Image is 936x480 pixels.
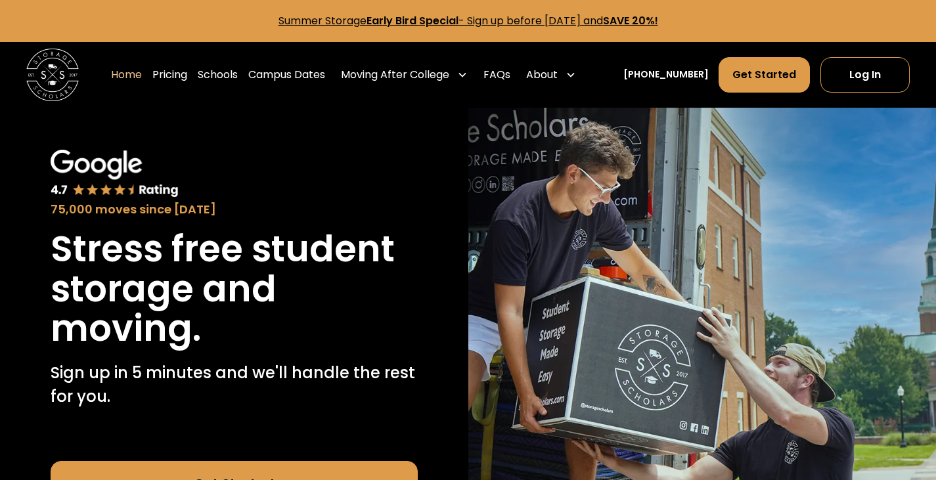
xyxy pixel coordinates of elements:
a: Log In [820,57,910,93]
img: Google 4.7 star rating [51,150,179,199]
a: FAQs [483,56,510,93]
div: About [526,67,558,83]
p: Sign up in 5 minutes and we'll handle the rest for you. [51,361,418,408]
div: Moving After College [336,56,473,93]
strong: SAVE 20%! [603,13,658,28]
div: Moving After College [341,67,449,83]
a: Get Started [719,57,810,93]
div: 75,000 moves since [DATE] [51,201,418,219]
a: Schools [198,56,238,93]
strong: Early Bird Special [367,13,458,28]
div: About [521,56,581,93]
h1: Stress free student storage and moving. [51,229,418,348]
a: Summer StorageEarly Bird Special- Sign up before [DATE] andSAVE 20%! [279,13,658,28]
a: home [26,49,79,101]
a: Home [111,56,142,93]
a: [PHONE_NUMBER] [623,68,709,81]
a: Campus Dates [248,56,325,93]
a: Pricing [152,56,187,93]
img: Storage Scholars main logo [26,49,79,101]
